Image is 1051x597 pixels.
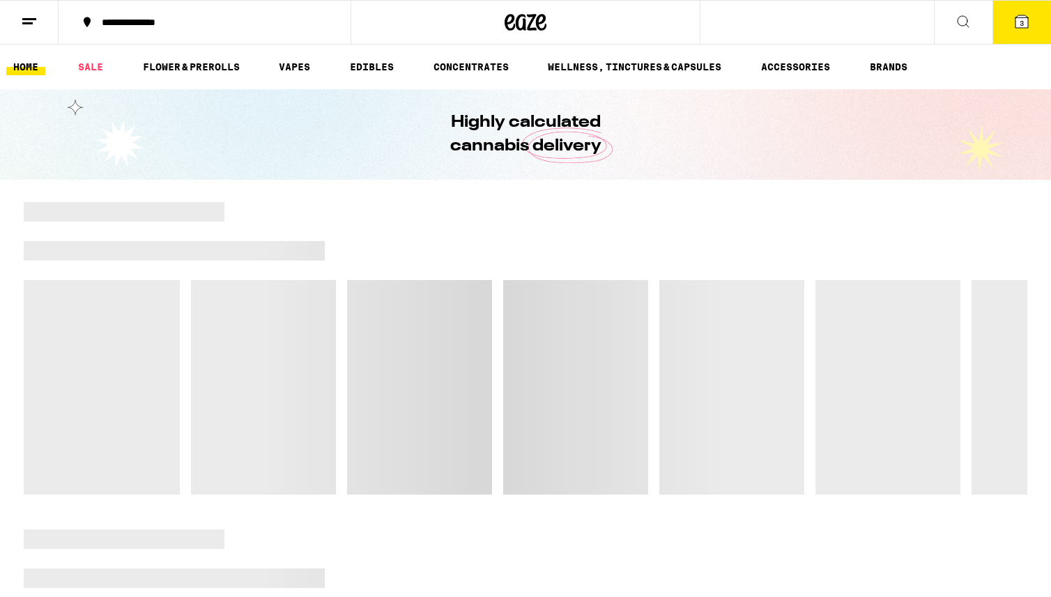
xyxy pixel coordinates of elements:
a: WELLNESS, TINCTURES & CAPSULES [541,59,728,75]
a: SALE [71,59,110,75]
button: 3 [992,1,1051,44]
a: VAPES [272,59,317,75]
a: FLOWER & PREROLLS [136,59,247,75]
a: EDIBLES [343,59,401,75]
span: 3 [1020,19,1024,27]
a: BRANDS [863,59,914,75]
a: CONCENTRATES [427,59,516,75]
a: ACCESSORIES [754,59,837,75]
a: HOME [6,59,45,75]
h1: Highly calculated cannabis delivery [411,111,640,158]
